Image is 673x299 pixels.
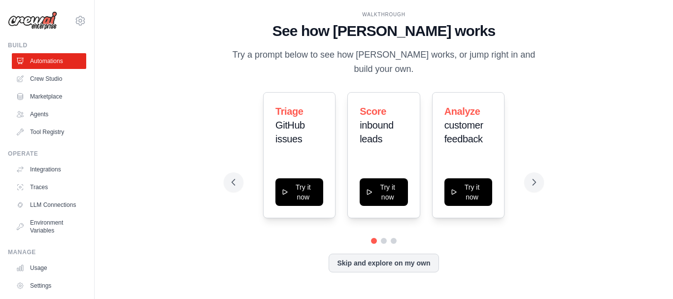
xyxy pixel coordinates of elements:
[444,178,492,206] button: Try it now
[360,178,407,206] button: Try it now
[329,254,438,272] button: Skip and explore on my own
[444,106,480,117] span: Analyze
[12,124,86,140] a: Tool Registry
[360,106,386,117] span: Score
[12,215,86,238] a: Environment Variables
[275,120,305,144] span: GitHub issues
[232,48,536,77] p: Try a prompt below to see how [PERSON_NAME] works, or jump right in and build your own.
[275,178,323,206] button: Try it now
[12,106,86,122] a: Agents
[232,22,536,40] h1: See how [PERSON_NAME] works
[12,260,86,276] a: Usage
[12,197,86,213] a: LLM Connections
[12,53,86,69] a: Automations
[8,248,86,256] div: Manage
[12,278,86,294] a: Settings
[8,150,86,158] div: Operate
[8,11,57,30] img: Logo
[444,120,483,144] span: customer feedback
[8,41,86,49] div: Build
[12,89,86,104] a: Marketplace
[232,11,536,18] div: WALKTHROUGH
[12,162,86,177] a: Integrations
[12,179,86,195] a: Traces
[12,71,86,87] a: Crew Studio
[275,106,303,117] span: Triage
[360,120,393,144] span: inbound leads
